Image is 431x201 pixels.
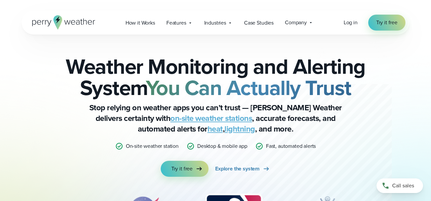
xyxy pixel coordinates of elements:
[126,142,179,150] p: On-site weather station
[266,142,316,150] p: Fast, automated alerts
[344,19,358,27] a: Log in
[285,19,307,27] span: Company
[166,19,186,27] span: Features
[376,19,397,27] span: Try it free
[224,123,255,135] a: lightning
[368,15,405,31] a: Try it free
[244,19,274,27] span: Case Studies
[392,182,414,190] span: Call sales
[120,16,161,30] a: How it Works
[126,19,155,27] span: How it Works
[238,16,279,30] a: Case Studies
[215,161,270,177] a: Explore the system
[208,123,223,135] a: heat
[146,72,351,103] strong: You Can Actually Trust
[215,165,260,173] span: Explore the system
[204,19,226,27] span: Industries
[344,19,358,26] span: Log in
[170,112,252,124] a: on-site weather stations
[83,102,348,134] p: Stop relying on weather apps you can’t trust — [PERSON_NAME] Weather delivers certainty with , ac...
[377,178,423,193] a: Call sales
[197,142,247,150] p: Desktop & mobile app
[55,56,376,98] h2: Weather Monitoring and Alerting System
[161,161,209,177] a: Try it free
[171,165,193,173] span: Try it free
